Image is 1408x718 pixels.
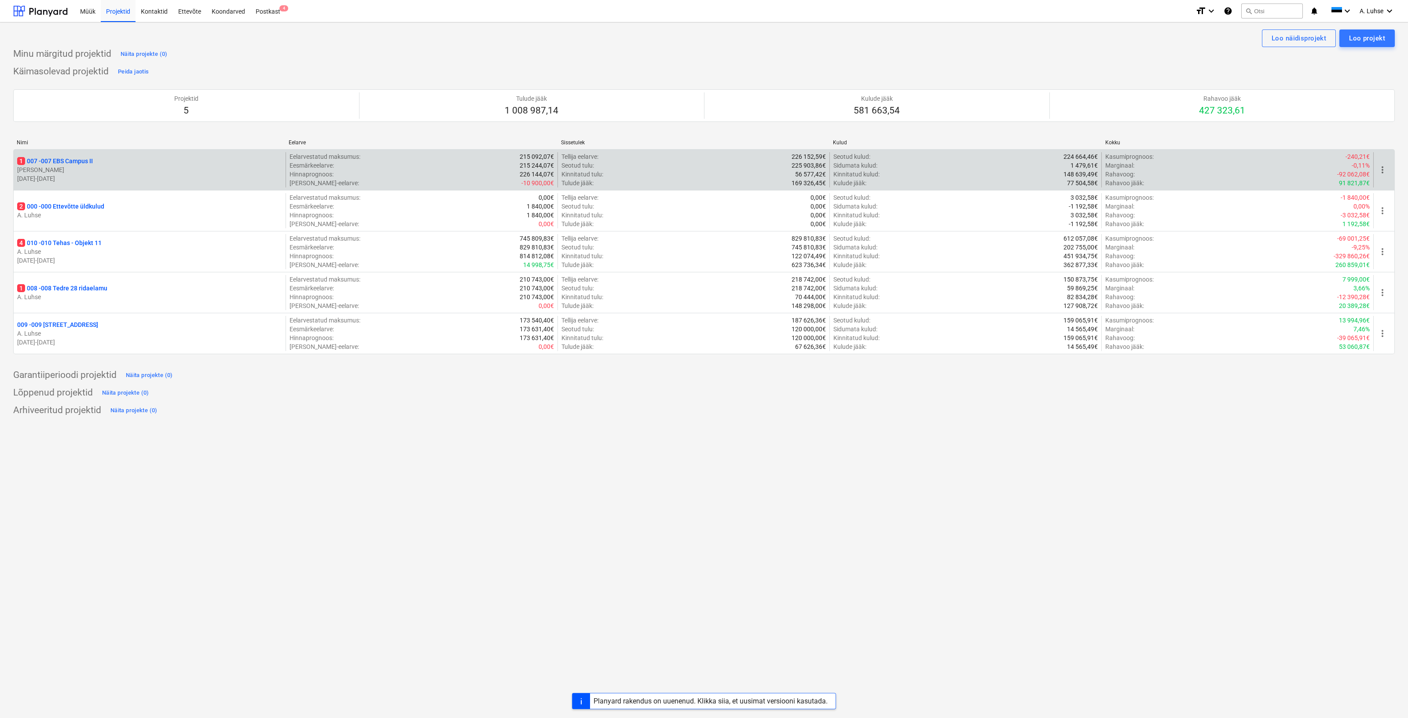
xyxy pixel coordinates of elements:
p: Tulude jääk : [561,220,594,228]
i: keyboard_arrow_down [1206,6,1217,16]
p: 169 326,45€ [792,179,826,187]
p: 009 - 009 [STREET_ADDRESS] [17,320,98,329]
i: keyboard_arrow_down [1384,6,1395,16]
div: Näita projekte (0) [126,370,173,381]
p: 3,66% [1353,284,1370,293]
p: A. Luhse [17,247,282,256]
iframe: Chat Widget [1364,676,1408,718]
p: Lõppenud projektid [13,387,93,399]
p: Sidumata kulud : [833,202,877,211]
p: -39 065,91€ [1337,333,1370,342]
i: Abikeskus [1224,6,1232,16]
p: 7 999,00€ [1342,275,1370,284]
p: Hinnaprognoos : [290,252,334,260]
p: Eelarvestatud maksumus : [290,275,360,284]
p: 5 [174,105,198,117]
p: Tellija eelarve : [561,152,598,161]
div: 4010 -010 Tehas - Objekt 11A. Luhse[DATE]-[DATE] [17,238,282,265]
p: 581 663,54 [854,105,900,117]
p: Kinnitatud tulu : [561,293,603,301]
p: A. Luhse [17,211,282,220]
p: Tellija eelarve : [561,193,598,202]
p: Eelarvestatud maksumus : [290,234,360,243]
p: 82 834,28€ [1067,293,1098,301]
p: 173 540,40€ [520,316,554,325]
p: 427 323,61 [1199,105,1245,117]
p: 3 032,58€ [1071,211,1098,220]
p: 745 809,83€ [520,234,554,243]
p: Rahavoo jääk : [1105,260,1144,269]
p: 202 755,00€ [1063,243,1098,252]
p: 7,46% [1353,325,1370,333]
p: 225 903,86€ [792,161,826,170]
p: Kinnitatud kulud : [833,211,880,220]
p: 0,00€ [539,193,554,202]
p: Seotud kulud : [833,152,870,161]
div: 2000 -000 Ettevõtte üldkuludA. Luhse [17,202,282,220]
span: 1 [17,284,25,292]
p: Tulude jääk : [561,342,594,351]
p: 1 840,00€ [527,202,554,211]
p: 612 057,08€ [1063,234,1098,243]
p: [DATE] - [DATE] [17,338,282,347]
p: 218 742,00€ [792,275,826,284]
p: Sidumata kulud : [833,161,877,170]
p: 0,00% [1353,202,1370,211]
p: [PERSON_NAME]-eelarve : [290,179,359,187]
i: notifications [1310,6,1319,16]
button: Näita projekte (0) [100,386,151,400]
p: 120 000,00€ [792,333,826,342]
p: 210 743,00€ [520,284,554,293]
p: Eesmärkeelarve : [290,202,334,211]
span: A. Luhse [1360,7,1383,15]
p: -69 001,25€ [1337,234,1370,243]
p: Kinnitatud kulud : [833,293,880,301]
p: Hinnaprognoos : [290,211,334,220]
div: Peida jaotis [118,67,149,77]
p: A. Luhse [17,293,282,301]
p: Rahavoog : [1105,333,1135,342]
p: 53 060,87€ [1339,342,1370,351]
p: Tellija eelarve : [561,234,598,243]
p: Marginaal : [1105,161,1134,170]
p: Rahavoog : [1105,170,1135,179]
span: more_vert [1377,328,1388,339]
span: search [1245,7,1252,15]
p: Sidumata kulud : [833,284,877,293]
p: 260 859,01€ [1335,260,1370,269]
p: 226 144,07€ [520,170,554,179]
p: Projektid [174,94,198,103]
p: Rahavoog : [1105,211,1135,220]
p: Hinnaprognoos : [290,170,334,179]
div: 009 -009 [STREET_ADDRESS]A. Luhse[DATE]-[DATE] [17,320,282,347]
p: Kasumiprognoos : [1105,152,1154,161]
div: Loo projekt [1349,33,1385,44]
p: -1 192,58€ [1069,202,1098,211]
p: 0,00€ [539,301,554,310]
p: Minu märgitud projektid [13,48,111,60]
p: Kinnitatud kulud : [833,170,880,179]
div: Kokku [1105,139,1370,146]
p: [PERSON_NAME] [17,165,282,174]
p: 210 743,00€ [520,275,554,284]
p: 218 742,00€ [792,284,826,293]
p: 1 479,61€ [1071,161,1098,170]
p: 451 934,75€ [1063,252,1098,260]
p: 77 504,58€ [1067,179,1098,187]
p: 362 877,33€ [1063,260,1098,269]
p: 623 736,34€ [792,260,826,269]
p: Hinnaprognoos : [290,333,334,342]
p: 0,00€ [539,220,554,228]
p: 14 565,49€ [1067,342,1098,351]
p: 91 821,87€ [1339,179,1370,187]
p: Kinnitatud tulu : [561,211,603,220]
p: Arhiveeritud projektid [13,404,101,417]
p: Seotud kulud : [833,316,870,325]
p: A. Luhse [17,329,282,338]
p: Kinnitatud kulud : [833,252,880,260]
p: Seotud tulu : [561,325,594,333]
p: 814 812,08€ [520,252,554,260]
p: 0,00€ [539,342,554,351]
p: -0,11% [1352,161,1370,170]
p: 120 000,00€ [792,325,826,333]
